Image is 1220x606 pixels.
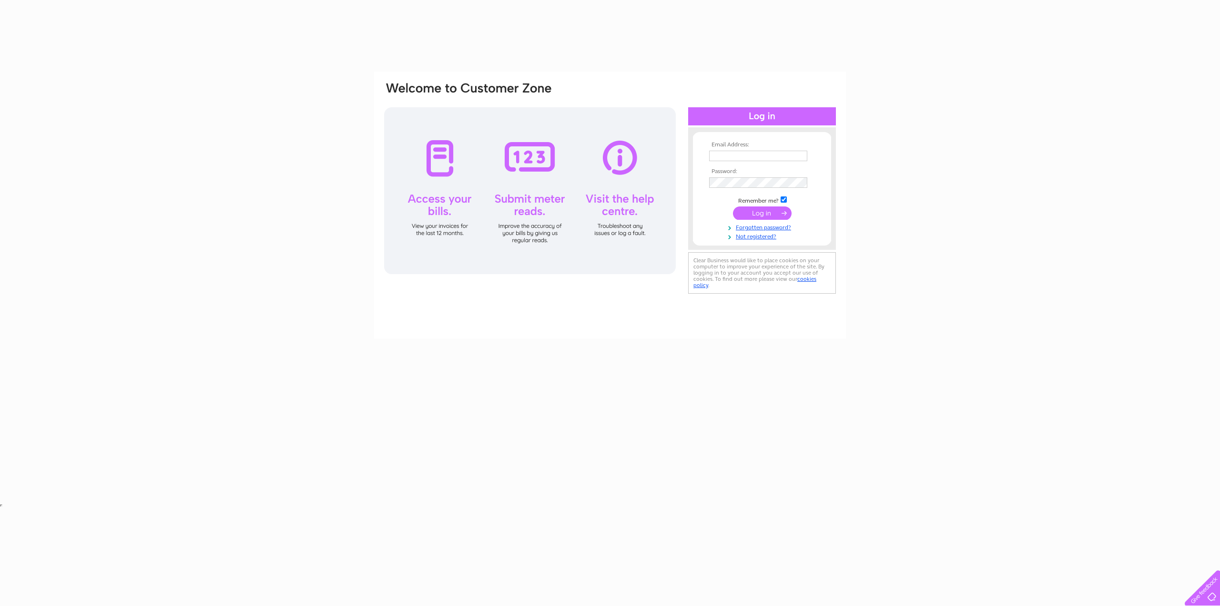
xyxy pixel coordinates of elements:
input: Submit [733,206,792,220]
td: Remember me? [707,195,817,205]
a: Not registered? [709,231,817,240]
div: Clear Business would like to place cookies on your computer to improve your experience of the sit... [688,252,836,294]
a: cookies policy [693,276,816,288]
a: Forgotten password? [709,222,817,231]
th: Password: [707,168,817,175]
th: Email Address: [707,142,817,148]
